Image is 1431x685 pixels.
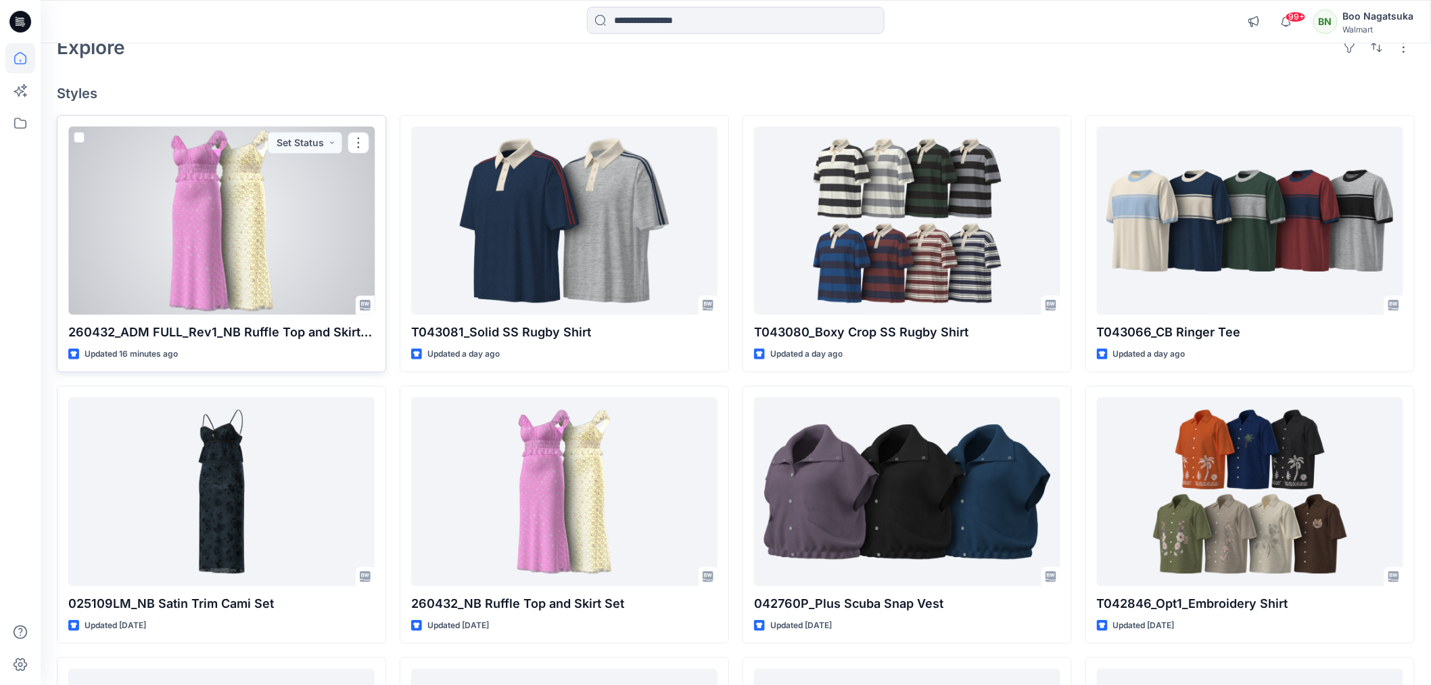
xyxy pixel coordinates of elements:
p: Updated [DATE] [427,619,489,633]
div: Walmart [1343,24,1414,35]
a: T043080_Boxy Crop SS Rugby Shirt [754,127,1060,315]
p: Updated a day ago [770,347,843,361]
p: Updated 16 minutes ago [85,347,178,361]
a: T043066_CB Ringer Tee [1097,127,1403,315]
a: 025109LM_NB Satin Trim Cami Set [68,397,375,585]
h4: Styles [57,85,1415,102]
p: 025109LM_NB Satin Trim Cami Set [68,594,375,613]
p: T043066_CB Ringer Tee [1097,323,1403,342]
div: BN [1313,9,1338,34]
p: T043081_Solid SS Rugby Shirt [411,323,718,342]
p: 260432_ADM FULL_Rev1_NB Ruffle Top and Skirt Set [68,323,375,342]
p: Updated [DATE] [770,619,832,633]
p: 042760P_Plus Scuba Snap Vest [754,594,1060,613]
a: 260432_NB Ruffle Top and Skirt Set [411,397,718,585]
span: 99+ [1286,12,1306,22]
p: Updated [DATE] [85,619,146,633]
p: Updated a day ago [1113,347,1186,361]
p: Updated a day ago [427,347,500,361]
p: 260432_NB Ruffle Top and Skirt Set [411,594,718,613]
a: T042846_Opt1_Embroidery Shirt [1097,397,1403,585]
p: T043080_Boxy Crop SS Rugby Shirt [754,323,1060,342]
p: Updated [DATE] [1113,619,1175,633]
a: T043081_Solid SS Rugby Shirt [411,127,718,315]
a: 042760P_Plus Scuba Snap Vest [754,397,1060,585]
div: Boo Nagatsuka [1343,8,1414,24]
h2: Explore [57,37,125,58]
a: 260432_ADM FULL_Rev1_NB Ruffle Top and Skirt Set [68,127,375,315]
p: T042846_Opt1_Embroidery Shirt [1097,594,1403,613]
